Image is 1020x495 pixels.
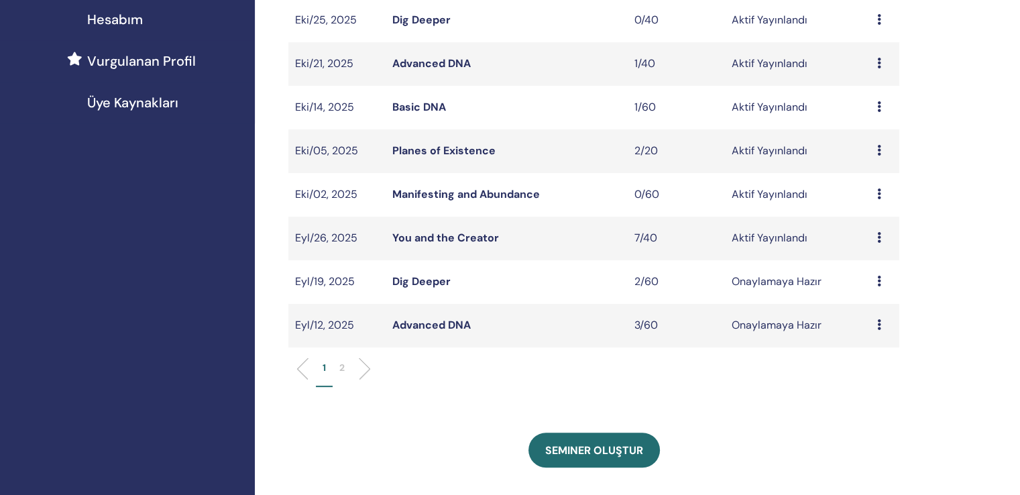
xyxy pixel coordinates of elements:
[628,42,725,86] td: 1/40
[87,51,196,71] span: Vurgulanan Profil
[288,260,386,304] td: Eyl/19, 2025
[323,361,326,375] p: 1
[87,93,178,113] span: Üye Kaynakları
[725,173,870,217] td: Aktif Yayınlandı
[392,56,471,70] a: Advanced DNA
[628,304,725,347] td: 3/60
[528,433,660,467] a: Seminer oluştur
[545,443,643,457] span: Seminer oluştur
[725,260,870,304] td: Onaylamaya Hazır
[87,9,143,30] span: Hesabım
[725,304,870,347] td: Onaylamaya Hazır
[288,173,386,217] td: Eki/02, 2025
[725,217,870,260] td: Aktif Yayınlandı
[628,129,725,173] td: 2/20
[288,304,386,347] td: Eyl/12, 2025
[392,318,471,332] a: Advanced DNA
[288,42,386,86] td: Eki/21, 2025
[288,86,386,129] td: Eki/14, 2025
[288,129,386,173] td: Eki/05, 2025
[339,361,345,375] p: 2
[725,129,870,173] td: Aktif Yayınlandı
[392,13,451,27] a: Dig Deeper
[628,86,725,129] td: 1/60
[392,100,446,114] a: Basic DNA
[628,217,725,260] td: 7/40
[725,42,870,86] td: Aktif Yayınlandı
[288,217,386,260] td: Eyl/26, 2025
[392,274,451,288] a: Dig Deeper
[392,187,540,201] a: Manifesting and Abundance
[392,231,499,245] a: You and the Creator
[392,144,496,158] a: Planes of Existence
[628,260,725,304] td: 2/60
[628,173,725,217] td: 0/60
[725,86,870,129] td: Aktif Yayınlandı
